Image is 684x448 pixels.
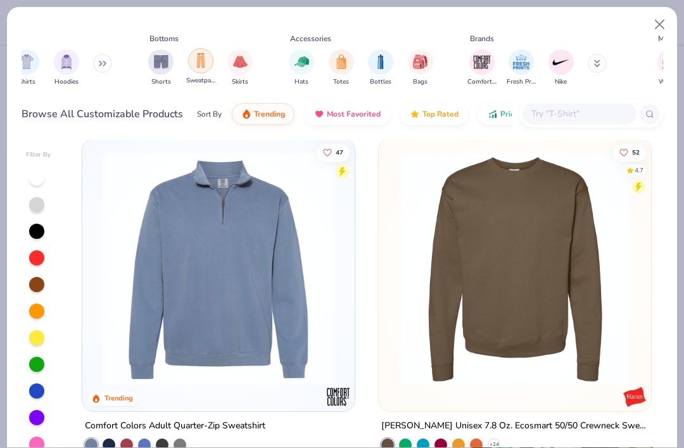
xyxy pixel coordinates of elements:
div: Comfort Colors Adult Quarter-Zip Sweatshirt [85,418,265,433]
div: filter for Totes [329,49,354,87]
button: Top Rated [400,103,468,125]
div: filter for Hoodies [54,49,79,87]
button: filter button [368,49,393,87]
div: filter for Shirts [14,49,39,87]
img: Fresh Prints Image [512,53,531,72]
span: Most Favorited [327,109,381,119]
span: Trending [254,109,285,119]
img: Bottles Image [374,54,388,69]
div: Bottoms [149,33,179,44]
button: filter button [227,49,253,87]
span: Hats [294,77,308,87]
div: Sort By [197,108,222,120]
img: Hanes logo [621,383,647,409]
button: filter button [507,49,536,87]
button: filter button [289,49,314,87]
img: Skirts Image [233,54,248,69]
span: Bags [413,77,427,87]
button: filter button [467,49,497,87]
span: Women [659,77,681,87]
span: Price [500,109,519,119]
div: Filter By [26,150,51,160]
div: filter for Skirts [227,49,253,87]
div: filter for Hats [289,49,314,87]
span: 47 [336,149,343,155]
input: Try "T-Shirt" [530,106,628,121]
span: Comfort Colors [467,77,497,87]
div: filter for Bags [408,49,433,87]
img: e5975505-1776-4f17-ae39-ff4f3b46cee6 [391,151,638,386]
button: Price [478,103,528,125]
span: Top Rated [422,109,459,119]
img: Shirts Image [20,54,34,69]
span: Fresh Prints [507,77,536,87]
div: filter for Fresh Prints [507,49,536,87]
img: Bags Image [413,54,427,69]
span: Nike [555,77,567,87]
img: Comfort Colors logo [326,383,351,409]
img: Hoodies Image [60,54,73,69]
img: Sweatpants Image [194,53,208,68]
button: filter button [548,49,574,87]
div: 4.7 [635,165,643,175]
span: Skirts [232,77,248,87]
button: Trending [232,103,294,125]
img: most_fav.gif [314,109,324,119]
button: Like [317,143,350,161]
span: Shorts [151,77,171,87]
img: trending.gif [241,109,251,119]
button: filter button [148,49,174,87]
img: Women Image [662,54,677,69]
button: Like [613,143,646,161]
span: Bottles [370,77,391,87]
button: filter button [329,49,354,87]
span: Sweatpants [186,76,215,86]
div: filter for Bottles [368,49,393,87]
button: filter button [54,49,79,87]
button: filter button [14,49,39,87]
span: Shirts [18,77,35,87]
button: filter button [186,49,215,87]
img: Nike Image [552,53,571,72]
img: Shorts Image [154,54,168,69]
img: Hats Image [294,54,309,69]
img: 70e04f9d-cd5a-4d8d-b569-49199ba2f040 [95,151,342,386]
div: filter for Comfort Colors [467,49,497,87]
span: + 24 [489,440,498,448]
div: filter for Nike [548,49,574,87]
button: Most Favorited [305,103,390,125]
div: filter for Women [657,49,683,87]
div: filter for Sweatpants [186,48,215,86]
div: filter for Shorts [148,49,174,87]
img: TopRated.gif [410,109,420,119]
div: Accessories [290,33,331,44]
button: filter button [657,49,683,87]
div: Brands [470,33,494,44]
div: [PERSON_NAME] Unisex 7.8 Oz. Ecosmart 50/50 Crewneck Sweatshirt [381,418,649,433]
button: filter button [408,49,433,87]
span: 52 [632,149,640,155]
span: Hoodies [54,77,79,87]
div: Browse All Customizable Products [22,106,183,122]
button: Close [648,13,672,37]
img: Comfort Colors Image [472,53,491,72]
span: Totes [333,77,349,87]
img: Totes Image [334,54,348,69]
